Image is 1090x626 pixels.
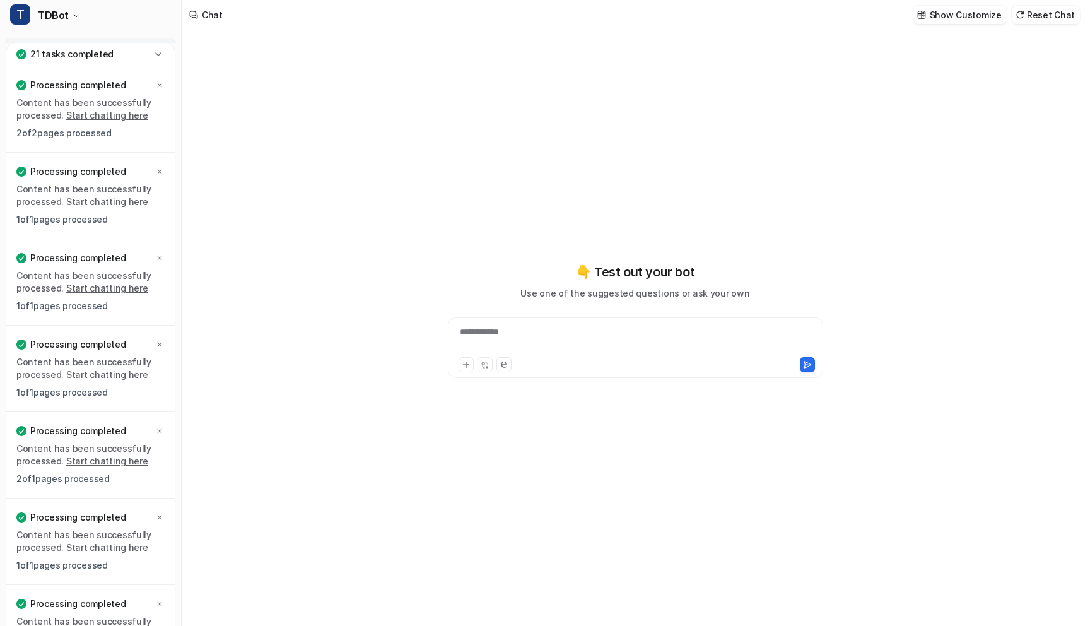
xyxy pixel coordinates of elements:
[16,442,165,468] p: Content has been successfully processed.
[917,10,926,20] img: customize
[16,473,165,485] p: 2 of 1 pages processed
[16,269,165,295] p: Content has been successfully processed.
[16,529,165,554] p: Content has been successfully processed.
[930,8,1002,21] p: Show Customize
[30,598,126,610] p: Processing completed
[1012,6,1080,24] button: Reset Chat
[202,8,223,21] div: Chat
[30,338,126,351] p: Processing completed
[38,6,69,24] span: TDBot
[66,196,148,207] a: Start chatting here
[16,559,165,572] p: 1 of 1 pages processed
[5,38,176,56] a: Chat
[30,48,114,61] p: 21 tasks completed
[16,356,165,381] p: Content has been successfully processed.
[16,213,165,226] p: 1 of 1 pages processed
[30,79,126,92] p: Processing completed
[16,97,165,122] p: Content has been successfully processed.
[30,425,126,437] p: Processing completed
[16,386,165,399] p: 1 of 1 pages processed
[520,286,749,300] p: Use one of the suggested questions or ask your own
[16,300,165,312] p: 1 of 1 pages processed
[30,511,126,524] p: Processing completed
[576,263,694,281] p: 👇 Test out your bot
[16,183,165,208] p: Content has been successfully processed.
[1016,10,1024,20] img: reset
[16,127,165,139] p: 2 of 2 pages processed
[66,369,148,380] a: Start chatting here
[30,252,126,264] p: Processing completed
[66,542,148,553] a: Start chatting here
[10,4,30,25] span: T
[66,110,148,121] a: Start chatting here
[66,283,148,293] a: Start chatting here
[913,6,1007,24] button: Show Customize
[66,456,148,466] a: Start chatting here
[30,165,126,178] p: Processing completed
